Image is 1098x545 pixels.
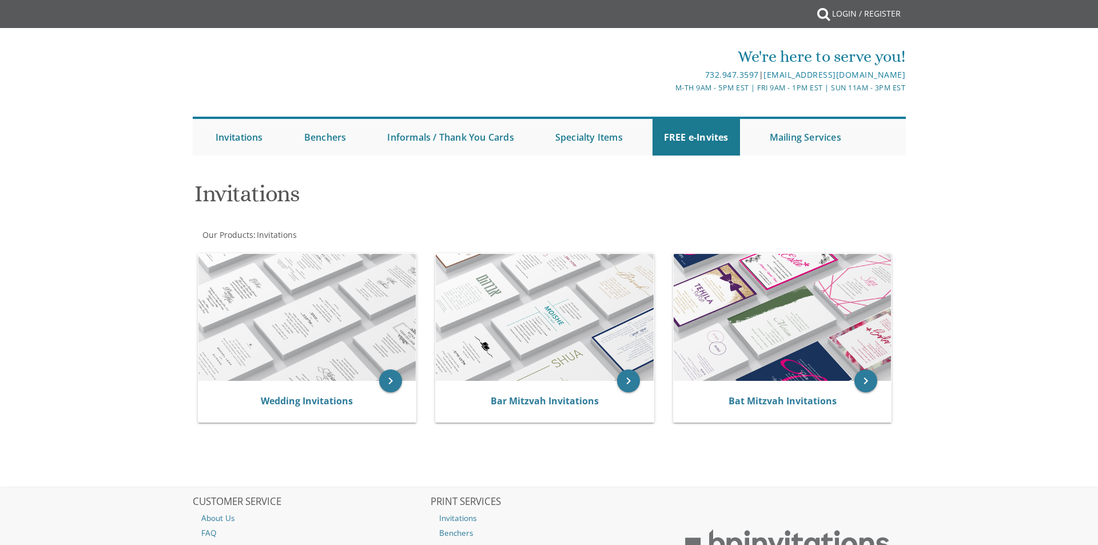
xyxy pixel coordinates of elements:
[431,68,905,82] div: |
[201,229,253,240] a: Our Products
[617,369,640,392] a: keyboard_arrow_right
[431,526,667,540] a: Benchers
[431,45,905,68] div: We're here to serve you!
[431,496,667,508] h2: PRINT SERVICES
[544,119,634,156] a: Specialty Items
[261,395,353,407] a: Wedding Invitations
[674,254,892,381] img: Bat Mitzvah Invitations
[705,69,759,80] a: 732.947.3597
[491,395,599,407] a: Bar Mitzvah Invitations
[257,229,297,240] span: Invitations
[198,254,416,381] img: Wedding Invitations
[193,511,429,526] a: About Us
[758,119,853,156] a: Mailing Services
[193,526,429,540] a: FAQ
[431,511,667,526] a: Invitations
[194,181,661,215] h1: Invitations
[193,496,429,508] h2: CUSTOMER SERVICE
[729,395,837,407] a: Bat Mitzvah Invitations
[436,254,654,381] img: Bar Mitzvah Invitations
[653,119,740,156] a: FREE e-Invites
[293,119,358,156] a: Benchers
[379,369,402,392] a: keyboard_arrow_right
[256,229,297,240] a: Invitations
[763,69,905,80] a: [EMAIL_ADDRESS][DOMAIN_NAME]
[193,229,550,241] div: :
[376,119,525,156] a: Informals / Thank You Cards
[204,119,274,156] a: Invitations
[431,82,905,94] div: M-Th 9am - 5pm EST | Fri 9am - 1pm EST | Sun 11am - 3pm EST
[854,369,877,392] a: keyboard_arrow_right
